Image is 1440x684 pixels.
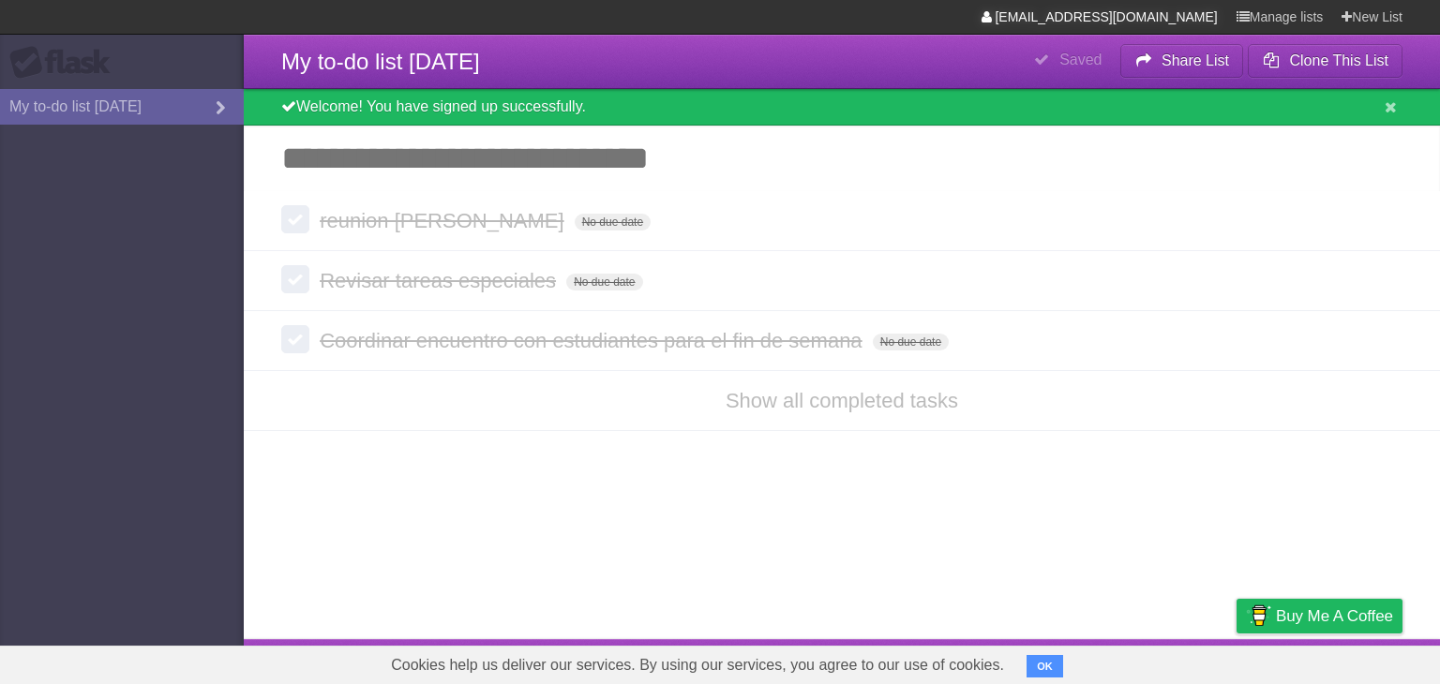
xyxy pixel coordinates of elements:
span: No due date [566,274,642,290]
span: No due date [575,214,651,230]
a: Terms [1148,644,1190,679]
span: My to-do list [DATE] [281,49,480,74]
button: Share List [1120,44,1244,78]
label: Done [281,205,309,233]
b: Share List [1162,52,1229,68]
a: About [987,644,1027,679]
b: Saved [1059,52,1102,67]
button: Clone This List [1248,44,1402,78]
a: Show all completed tasks [726,389,958,412]
span: Coordinar encuentro con estudiantes para el fin de semana [320,329,866,352]
span: Cookies help us deliver our services. By using our services, you agree to our use of cookies. [372,647,1023,684]
a: Developers [1049,644,1125,679]
a: Suggest a feature [1284,644,1402,679]
div: Welcome! You have signed up successfully. [244,89,1440,126]
label: Done [281,265,309,293]
span: No due date [873,334,949,350]
label: Done [281,325,309,353]
button: OK [1027,655,1063,677]
span: reunion [PERSON_NAME] [320,209,568,232]
span: Buy me a coffee [1276,600,1393,632]
a: Buy me a coffee [1237,599,1402,633]
img: Buy me a coffee [1246,600,1271,632]
span: Revisar tareas especiales [320,269,561,292]
b: Clone This List [1289,52,1388,68]
a: Privacy [1212,644,1261,679]
div: Flask [9,46,122,80]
